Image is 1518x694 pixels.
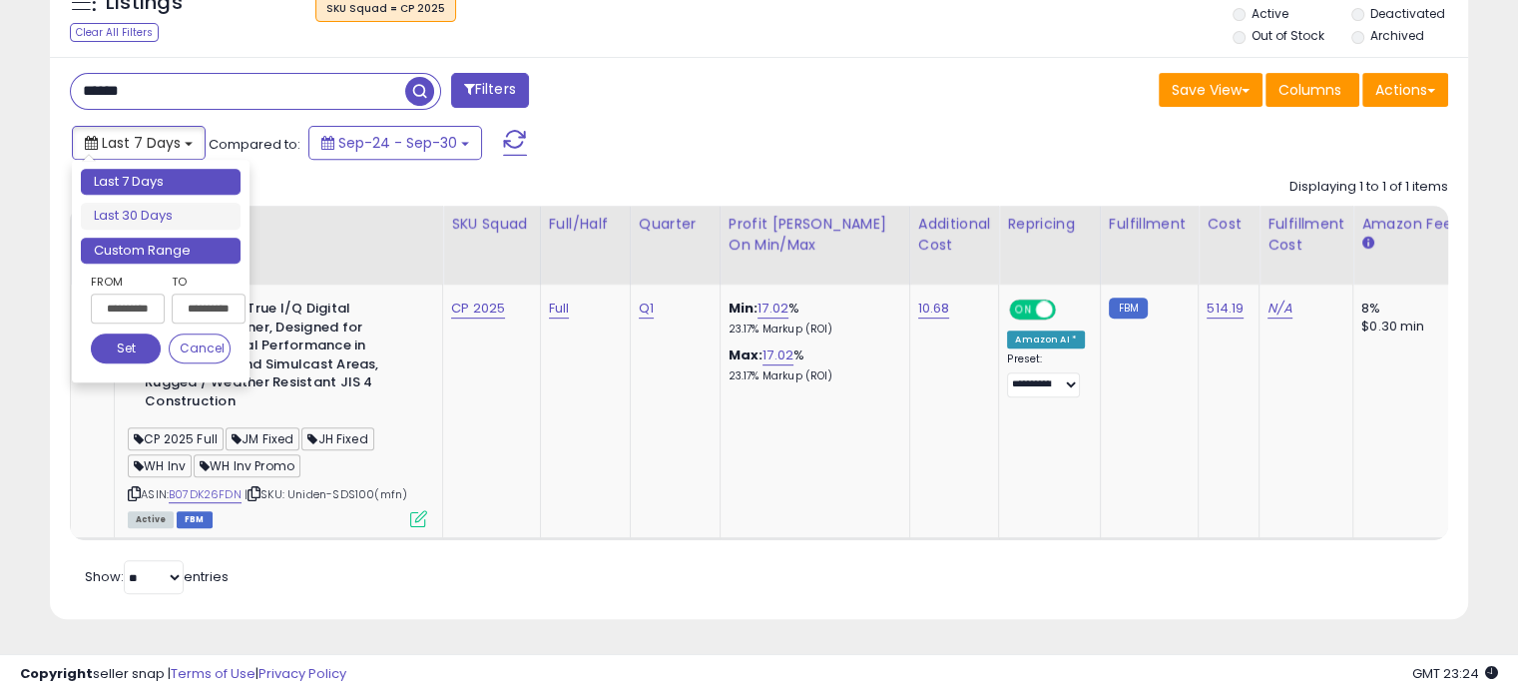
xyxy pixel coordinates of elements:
th: CSV column name: cust_attr_8_SKU Squad [443,206,541,285]
span: Show: entries [85,567,229,586]
li: Custom Range [81,238,241,265]
a: Full [549,299,570,319]
span: CP 2025 Full [128,427,224,450]
a: 17.02 [758,299,788,319]
div: Title [123,214,434,235]
label: Active [1252,5,1288,22]
label: Out of Stock [1252,27,1324,44]
div: Additional Cost [918,214,991,256]
a: B07DK26FDN [169,486,242,503]
div: Cost [1207,214,1251,235]
a: 10.68 [918,299,950,319]
div: Profit [PERSON_NAME] on Min/Max [729,214,901,256]
span: JM Fixed [226,427,299,450]
li: Last 7 Days [81,169,241,196]
button: Set [91,334,161,363]
div: Displaying 1 to 1 of 1 items [1289,178,1448,197]
div: Amazon AI * [1007,331,1085,348]
b: Max: [729,346,763,364]
div: % [729,300,894,337]
div: Repricing [1007,214,1092,235]
th: CSV column name: cust_attr_10_Quarter [630,206,720,285]
label: Deactivated [1369,5,1444,22]
span: | SKU: Uniden-SDS100(mfn) [245,486,407,502]
button: Save View [1159,73,1263,107]
b: Min: [729,299,759,318]
span: ON [1011,302,1036,319]
span: 2025-10-8 23:24 GMT [1412,664,1498,683]
p: 23.17% Markup (ROI) [729,369,894,383]
th: The percentage added to the cost of goods (COGS) that forms the calculator for Min & Max prices. [720,206,909,285]
small: Amazon Fees. [1361,235,1373,253]
a: 17.02 [762,346,793,365]
div: Fulfillment [1109,214,1190,235]
div: Quarter [639,214,712,235]
button: Filters [451,73,529,108]
button: Cancel [169,334,231,363]
button: Actions [1362,73,1448,107]
span: WH Inv Promo [194,454,300,477]
button: Columns [1265,73,1359,107]
div: ASIN: [128,300,427,525]
span: Last 7 Days [102,133,181,153]
div: seller snap | | [20,665,346,684]
div: % [729,347,894,383]
span: WH Inv [128,454,192,477]
p: 23.17% Markup (ROI) [729,323,894,337]
a: Terms of Use [171,664,255,683]
div: Clear All Filters [70,23,159,42]
span: FBM [177,511,213,528]
span: Sep-24 - Sep-30 [338,133,457,153]
div: Full/Half [549,214,622,235]
label: To [172,272,231,292]
span: Compared to: [209,135,300,154]
button: Last 7 Days [72,126,206,160]
span: JH Fixed [301,427,373,450]
a: N/A [1267,299,1291,319]
b: Uniden SDS100 True I/Q Digital Handheld Scanner, Designed for Improved Digital Performance in Wea... [145,300,387,415]
li: Last 30 Days [81,203,241,230]
button: Sep-24 - Sep-30 [308,126,482,160]
label: Archived [1369,27,1423,44]
th: CSV column name: cust_attr_9_Full/Half [540,206,630,285]
small: FBM [1109,298,1148,319]
span: All listings currently available for purchase on Amazon [128,511,174,528]
a: 514.19 [1207,299,1244,319]
div: SKU Squad [451,214,532,235]
a: Privacy Policy [258,664,346,683]
div: Fulfillment Cost [1267,214,1344,256]
div: SKU Squad = CP 2025 [326,2,445,16]
span: OFF [1053,302,1085,319]
label: From [91,272,161,292]
a: CP 2025 [451,299,505,319]
strong: Copyright [20,664,93,683]
div: Preset: [1007,352,1085,397]
a: Q1 [639,299,654,319]
span: Columns [1278,80,1341,100]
